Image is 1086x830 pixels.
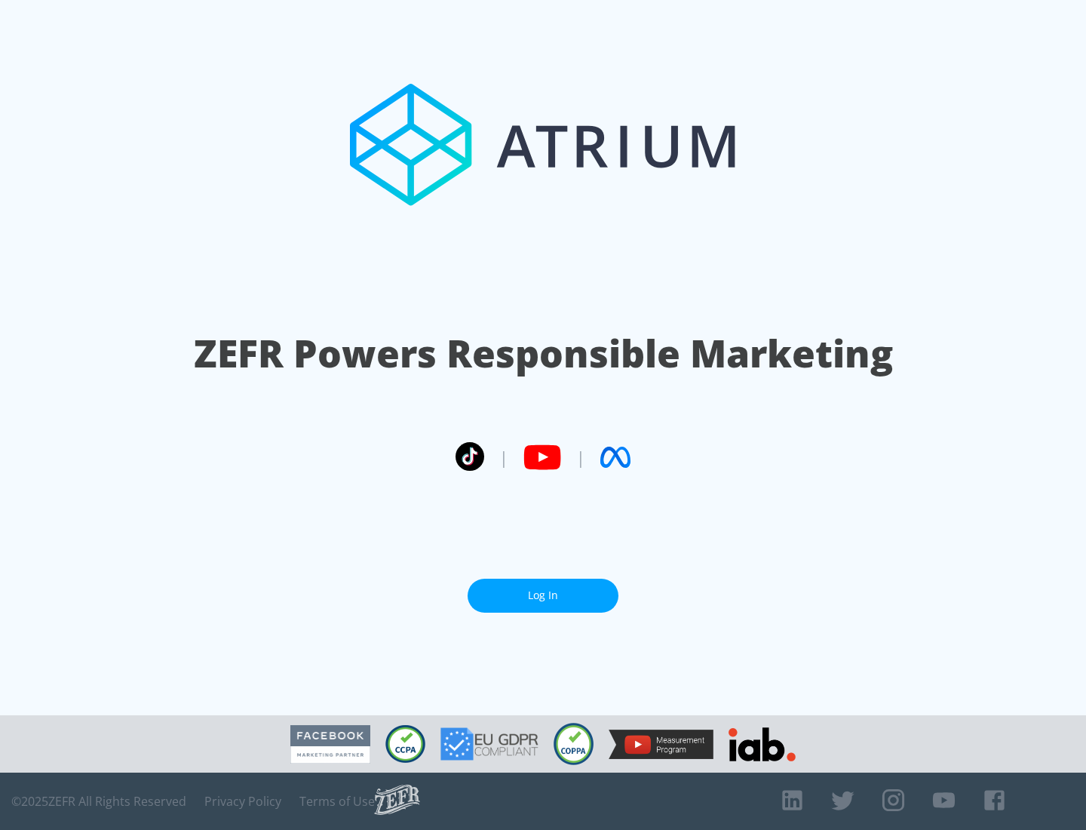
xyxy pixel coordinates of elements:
a: Log In [468,579,618,613]
span: | [499,446,508,469]
span: | [576,446,585,469]
img: YouTube Measurement Program [609,730,713,759]
img: CCPA Compliant [385,725,425,763]
img: GDPR Compliant [440,727,538,761]
a: Privacy Policy [204,794,281,809]
h1: ZEFR Powers Responsible Marketing [194,327,893,380]
span: © 2025 ZEFR All Rights Reserved [11,794,186,809]
img: COPPA Compliant [554,723,594,765]
a: Terms of Use [299,794,375,809]
img: IAB [729,727,796,761]
img: Facebook Marketing Partner [290,725,370,764]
